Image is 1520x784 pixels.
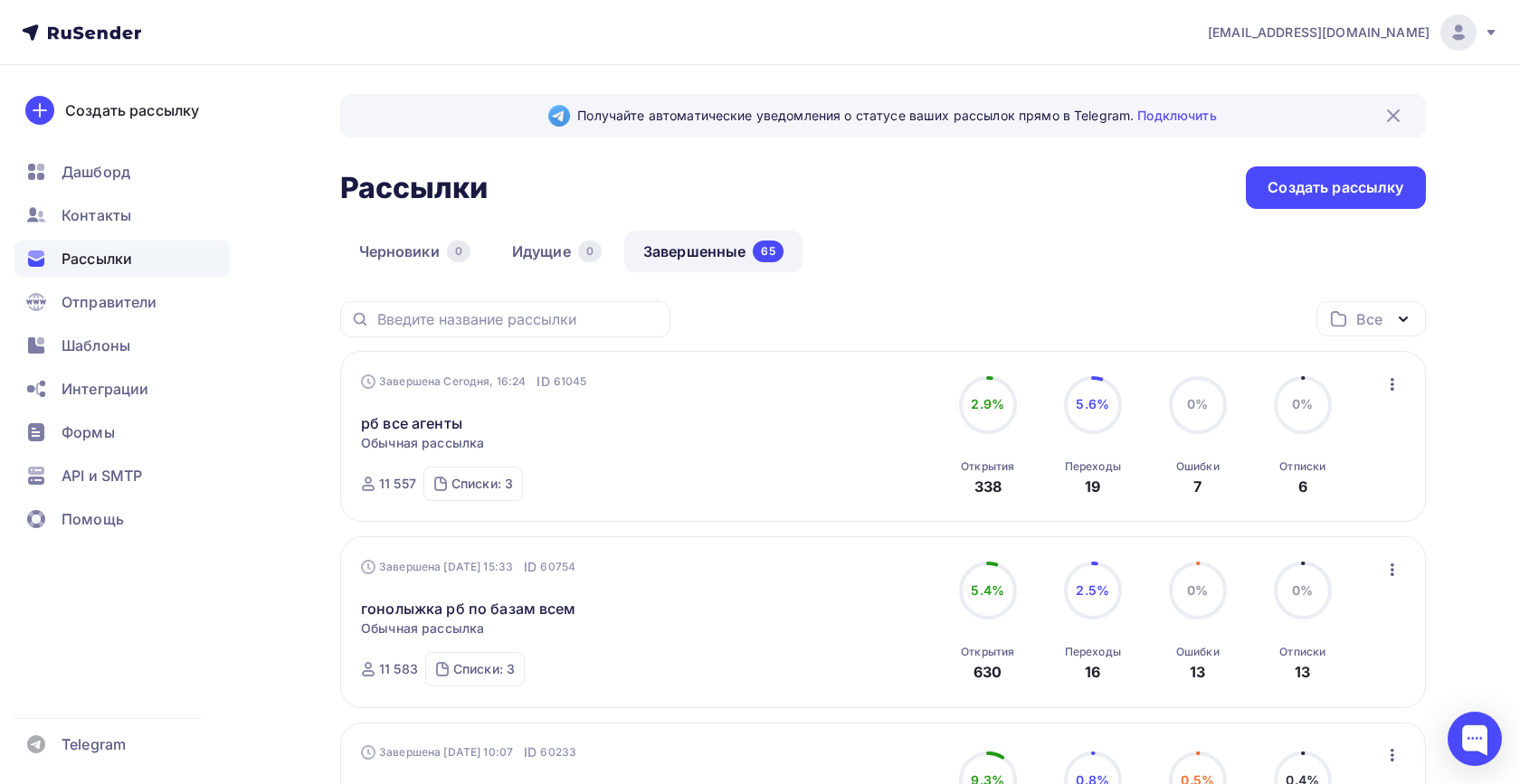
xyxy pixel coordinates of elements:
input: Введите название рассылки [377,309,660,329]
a: Идущие0 [493,231,621,272]
a: Контакты [14,197,230,233]
span: 2.5% [1076,582,1109,598]
a: Черновики0 [340,231,489,272]
div: 13 [1190,661,1205,683]
div: 338 [974,476,1002,497]
div: Переходы [1065,645,1121,659]
div: Все [1356,308,1382,330]
div: 7 [1193,476,1202,497]
span: Шаблоны [62,335,130,356]
a: Формы [14,414,230,450]
div: Отписки [1279,459,1325,474]
span: Telegram [62,733,126,755]
a: Отправители [14,284,230,320]
div: 65 [753,241,783,262]
div: 11 557 [379,475,416,493]
div: Отписки [1279,645,1325,659]
div: Ошибки [1176,645,1220,659]
div: Списки: 3 [451,475,513,493]
div: 0 [447,241,470,262]
span: API и SMTP [62,465,142,486]
span: 0% [1292,582,1313,598]
a: гонолыжка рб по базам всем [361,598,576,619]
a: Шаблоны [14,327,230,364]
div: Завершена Сегодня, 16:24 [361,373,586,391]
span: ID [537,373,549,391]
a: [EMAIL_ADDRESS][DOMAIN_NAME] [1208,14,1498,51]
div: 630 [974,661,1002,683]
a: Дашборд [14,154,230,190]
div: 16 [1085,661,1100,683]
span: Получайте автоматические уведомления о статусе ваших рассылок прямо в Telegram. [577,107,1216,125]
span: Контакты [62,204,131,226]
span: Помощь [62,508,124,530]
div: Открытия [961,459,1014,474]
span: Обычная рассылка [361,434,484,452]
span: ID [524,558,537,576]
span: 60233 [540,743,576,761]
span: 0% [1187,582,1208,598]
span: Дашборд [62,161,130,183]
span: Рассылки [62,248,132,269]
span: 61045 [554,373,587,391]
div: 0 [578,241,602,262]
div: Создать рассылку [65,99,199,121]
img: Telegram [548,105,570,127]
button: Все [1316,301,1426,336]
span: 5.6% [1076,396,1109,411]
div: Открытия [961,645,1014,659]
span: ID [524,743,537,761]
span: 60754 [540,558,575,576]
h2: Рассылки [340,170,489,206]
span: Интеграции [62,378,148,400]
div: Ошибки [1176,459,1220,474]
div: Завершена [DATE] 10:07 [361,743,576,761]
span: 0% [1187,396,1208,411]
div: Создать рассылку [1268,177,1403,198]
span: 0% [1292,396,1313,411]
a: Завершенные65 [624,231,803,272]
div: 6 [1298,476,1307,497]
span: Обычная рассылка [361,619,484,638]
span: Отправители [62,291,157,313]
div: Списки: 3 [453,660,515,678]
span: [EMAIL_ADDRESS][DOMAIN_NAME] [1208,24,1430,42]
a: рб все агенты [361,412,462,434]
span: Формы [62,421,115,443]
div: 11 583 [379,660,418,678]
div: 19 [1085,476,1100,497]
span: 5.4% [971,582,1004,598]
div: 13 [1295,661,1310,683]
a: Рассылки [14,241,230,277]
a: Подключить [1137,108,1216,123]
span: 2.9% [971,396,1004,411]
div: Переходы [1065,459,1121,474]
div: Завершена [DATE] 15:33 [361,558,575,576]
